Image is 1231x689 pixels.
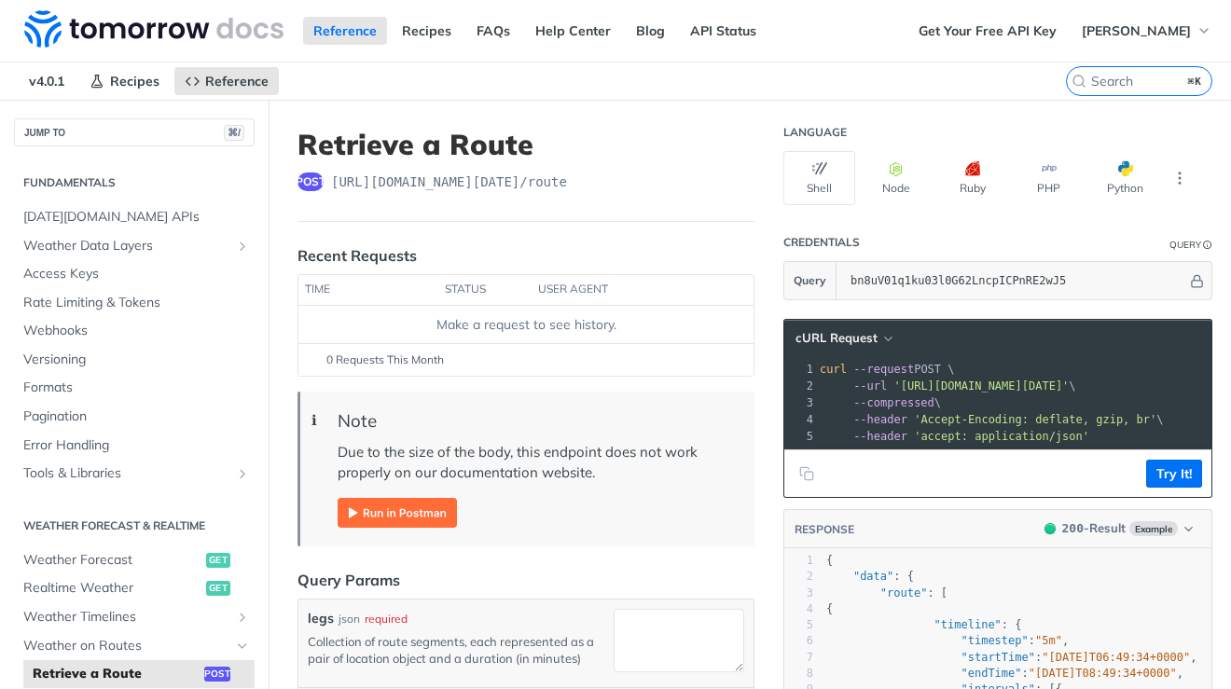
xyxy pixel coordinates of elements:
button: Hide subpages for Weather on Routes [235,639,250,654]
button: Node [860,151,932,205]
a: Tools & LibrariesShow subpages for Tools & Libraries [14,460,255,488]
img: Tomorrow.io Weather API Docs [24,10,284,48]
span: "startTime" [961,651,1035,664]
span: 200 [1044,523,1056,534]
button: [PERSON_NAME] [1072,17,1222,45]
a: Versioning [14,346,255,374]
span: cURL Request [795,330,878,346]
span: v4.0.1 [19,67,75,95]
div: 1 [784,553,813,569]
span: Example [1129,521,1178,536]
a: Webhooks [14,317,255,345]
th: user agent [532,275,716,305]
input: apikey [841,262,1187,299]
button: JUMP TO⌘/ [14,118,255,146]
h1: Retrieve a Route [297,128,754,161]
span: [DATE][DOMAIN_NAME] APIs [23,208,250,227]
a: Help Center [525,17,621,45]
div: 8 [784,666,813,682]
span: : , [826,651,1197,664]
span: Access Keys [23,265,250,283]
div: 7 [784,650,813,666]
button: Python [1089,151,1161,205]
span: 200 [1062,521,1084,535]
a: Realtime Weatherget [14,574,255,602]
span: "5m" [1035,634,1062,647]
span: "endTime" [961,667,1022,680]
a: Weather on RoutesHide subpages for Weather on Routes [14,632,255,660]
span: post [204,667,230,682]
span: Retrieve a Route [33,665,200,683]
button: Ruby [936,151,1008,205]
span: POST \ [820,363,955,376]
span: "route" [880,586,928,599]
p: Due to the size of the body, this endpoint does not work properly on our documentation website. [338,442,736,484]
span: Tools & Libraries [23,464,230,483]
a: Blog [626,17,675,45]
a: API Status [680,17,767,45]
a: Error Handling [14,432,255,460]
a: Weather Forecastget [14,546,255,574]
span: get [206,581,230,596]
span: --header [853,413,907,426]
a: Get Your Free API Key [908,17,1067,45]
kbd: ⌘K [1183,72,1207,90]
button: 200200-ResultExample [1035,519,1202,538]
span: \ [820,379,1076,393]
span: --header [853,430,907,443]
div: 1 [784,361,816,378]
span: post [297,172,324,191]
span: Weather Timelines [23,608,230,627]
button: Show subpages for Weather Data Layers [235,239,250,254]
button: Shell [783,151,855,205]
h2: Fundamentals [14,174,255,191]
span: 0 Requests This Month [326,351,444,368]
span: "[DATE]T08:49:34+0000" [1029,667,1177,680]
div: Language [783,125,847,140]
p: Collection of route segments, each represented as a pair of location object and a duration (in mi... [308,633,606,667]
span: : , [826,667,1183,680]
span: Webhooks [23,322,250,340]
span: get [206,553,230,568]
span: --compressed [853,396,934,409]
div: 5 [784,428,816,445]
svg: Search [1072,74,1086,89]
button: Show subpages for Weather Timelines [235,610,250,625]
div: json [339,611,360,627]
th: time [298,275,438,305]
span: Weather Data Layers [23,237,230,255]
button: PHP [1013,151,1085,205]
span: Query [794,272,826,289]
svg: More ellipsis [1171,170,1188,186]
span: Weather on Routes [23,637,230,655]
span: "[DATE]T06:49:34+0000" [1042,651,1190,664]
span: Realtime Weather [23,579,201,598]
span: Rate Limiting & Tokens [23,294,250,312]
button: cURL Request [789,329,898,348]
button: Try It! [1146,460,1202,488]
span: '[URL][DOMAIN_NAME][DATE]' [893,379,1069,393]
a: Reference [303,17,387,45]
div: Make a request to see history. [306,315,746,335]
span: Formats [23,379,250,397]
span: --request [853,363,914,376]
span: ⌘/ [224,125,244,141]
a: Expand image [338,502,457,519]
span: [PERSON_NAME] [1082,22,1191,39]
th: status [438,275,532,305]
div: required [365,611,408,627]
div: 3 [784,586,813,601]
span: { [826,554,833,567]
div: QueryInformation [1169,238,1212,252]
span: Error Handling [23,436,250,455]
a: Weather TimelinesShow subpages for Weather Timelines [14,603,255,631]
a: Weather Data LayersShow subpages for Weather Data Layers [14,232,255,260]
button: Copy to clipboard [794,460,820,488]
span: 'Accept-Encoding: deflate, gzip, br' [914,413,1156,426]
div: 2 [784,569,813,585]
a: Retrieve a Routepost [23,660,255,688]
div: 3 [784,394,816,411]
label: legs [308,609,334,628]
a: FAQs [466,17,520,45]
